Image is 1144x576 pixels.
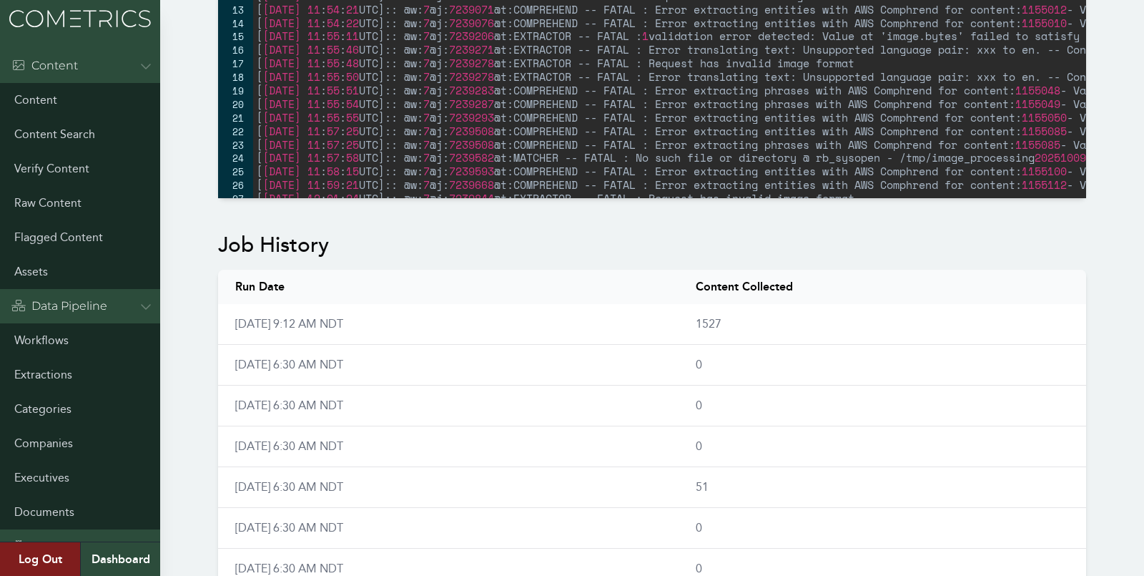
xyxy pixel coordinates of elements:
[11,298,107,315] div: Data Pipeline
[679,467,1086,508] td: 51
[235,439,343,453] a: [DATE] 6:30 AM NDT
[235,317,343,331] a: [DATE] 9:12 AM NDT
[235,562,343,575] a: [DATE] 6:30 AM NDT
[679,270,1086,304] th: Content Collected
[218,111,253,125] div: 21
[218,178,253,192] div: 26
[218,16,253,30] div: 14
[218,29,253,43] div: 15
[218,138,253,152] div: 23
[218,84,253,97] div: 19
[218,57,253,70] div: 17
[80,542,160,576] a: Dashboard
[235,358,343,371] a: [DATE] 6:30 AM NDT
[679,386,1086,426] td: 0
[218,233,1085,258] h2: Job History
[218,3,253,16] div: 13
[235,480,343,494] a: [DATE] 6:30 AM NDT
[11,57,78,74] div: Content
[218,97,253,111] div: 20
[218,43,253,57] div: 16
[218,70,253,84] div: 18
[235,399,343,412] a: [DATE] 6:30 AM NDT
[218,270,679,304] th: Run Date
[218,125,253,138] div: 22
[679,345,1086,386] td: 0
[218,151,253,165] div: 24
[679,426,1086,467] td: 0
[679,304,1086,345] td: 1527
[11,538,70,555] div: Admin
[235,521,343,534] a: [DATE] 6:30 AM NDT
[679,508,1086,549] td: 0
[218,192,253,205] div: 27
[218,165,253,178] div: 25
